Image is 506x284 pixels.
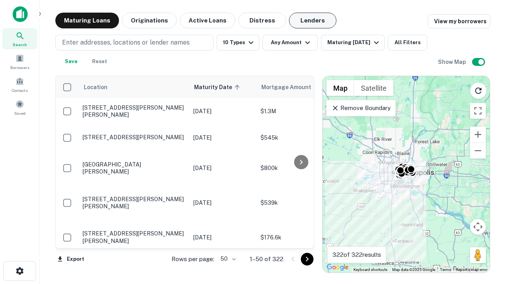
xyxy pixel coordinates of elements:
img: capitalize-icon.png [13,6,28,22]
iframe: Chat Widget [466,221,506,259]
a: View my borrowers [428,14,490,28]
button: Show satellite imagery [354,80,393,96]
p: 322 of 322 results [332,250,381,260]
a: Report a map error [456,267,487,272]
span: Maturity Date [194,82,242,92]
button: Lenders [289,13,336,28]
p: [DATE] [193,233,253,242]
span: Map data ©2025 Google [392,267,435,272]
p: [DATE] [193,198,253,207]
button: Any Amount [262,35,318,50]
button: Maturing Loans [55,13,119,28]
div: 50 [217,253,237,265]
span: Saved [14,110,26,116]
p: [DATE] [193,133,253,142]
p: [STREET_ADDRESS][PERSON_NAME][PERSON_NAME] [83,230,185,244]
p: Rows per page: [172,254,214,264]
button: Zoom in [470,127,486,142]
div: 0 0 [323,76,490,273]
div: Maturing [DATE] [327,38,381,47]
button: Toggle fullscreen view [470,103,486,119]
button: Keyboard shortcuts [353,267,387,273]
button: Originations [122,13,177,28]
button: Enter addresses, locations or lender names [55,35,213,50]
span: Borrowers [10,64,29,71]
a: Borrowers [2,51,37,72]
p: [GEOGRAPHIC_DATA][PERSON_NAME] [83,161,185,175]
span: Search [13,41,27,48]
p: [STREET_ADDRESS][PERSON_NAME][PERSON_NAME] [83,196,185,210]
span: Mortgage Amount [261,82,321,92]
p: Enter addresses, locations or lender names [62,38,190,47]
p: 1–50 of 322 [250,254,283,264]
th: Mortgage Amount [257,76,344,98]
a: Saved [2,97,37,118]
h6: Show Map [438,58,467,66]
p: $1.3M [261,107,340,116]
p: $176.6k [261,233,340,242]
p: [STREET_ADDRESS][PERSON_NAME] [83,134,185,141]
button: Reset [87,54,112,69]
th: Maturity Date [189,76,257,98]
th: Location [79,76,189,98]
p: $539k [261,198,340,207]
button: All Filters [388,35,427,50]
p: [DATE] [193,164,253,172]
button: Export [55,253,86,265]
img: Google [325,262,351,273]
p: [DATE] [193,107,253,116]
p: $800k [261,164,340,172]
button: Reload search area [470,82,487,99]
button: Distress [238,13,286,28]
button: Maturing [DATE] [321,35,385,50]
button: Zoom out [470,143,486,159]
span: Location [83,82,108,92]
button: Go to next page [301,253,313,265]
button: Active Loans [180,13,235,28]
p: Remove Boundary [331,103,390,113]
button: 10 Types [217,35,259,50]
span: Contacts [12,87,28,93]
a: Contacts [2,74,37,95]
a: Search [2,28,37,49]
p: $545k [261,133,340,142]
a: Open this area in Google Maps (opens a new window) [325,262,351,273]
p: [STREET_ADDRESS][PERSON_NAME][PERSON_NAME] [83,104,185,118]
button: Show street map [327,80,354,96]
button: Map camera controls [470,219,486,235]
a: Terms (opens in new tab) [440,267,451,272]
button: Save your search to get updates of matches that match your search criteria. [59,54,84,69]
